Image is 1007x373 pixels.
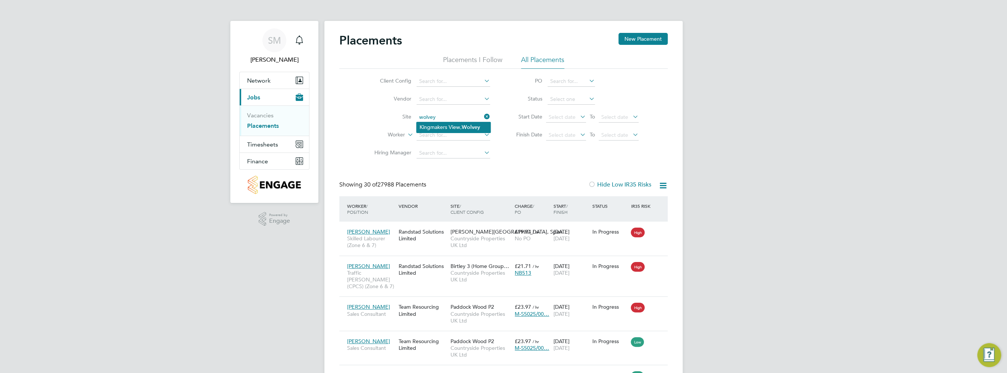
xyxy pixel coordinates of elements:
[247,94,260,101] span: Jobs
[548,94,595,105] input: Select one
[347,338,390,345] span: [PERSON_NAME]
[631,337,644,347] span: Low
[552,199,590,219] div: Start
[601,114,628,120] span: Select date
[554,203,568,215] span: / Finish
[347,263,390,269] span: [PERSON_NAME]
[533,263,539,269] span: / hr
[554,311,570,317] span: [DATE]
[269,212,290,218] span: Powered by
[239,28,309,64] a: SM[PERSON_NAME]
[345,299,668,306] a: [PERSON_NAME]Sales ConsultantTeam Resourcing LimitedPaddock Wood P2Countryside Properties UK Ltd£...
[347,311,395,317] span: Sales Consultant
[450,228,567,235] span: [PERSON_NAME][GEOGRAPHIC_DATA], Spen…
[554,269,570,276] span: [DATE]
[339,181,428,189] div: Showing
[533,304,539,310] span: / hr
[368,149,411,156] label: Hiring Manager
[462,124,480,130] b: Wolvey
[515,303,531,310] span: £23.97
[417,130,490,141] input: Search for...
[554,235,570,242] span: [DATE]
[397,225,448,246] div: Randstad Solutions Limited
[259,212,290,226] a: Powered byEngage
[362,131,405,139] label: Worker
[448,199,513,219] div: Site
[364,181,426,188] span: 27988 Placements
[345,224,668,231] a: [PERSON_NAME]Skilled Labourer (Zone 6 & 7)Randstad Solutions Limited[PERSON_NAME][GEOGRAPHIC_DATA...
[450,338,494,345] span: Paddock Wood P2
[268,36,281,45] span: SM
[239,55,309,64] span: Sarah Moorcroft
[515,311,549,317] span: M-S5025/00…
[347,345,395,351] span: Sales Consultant
[345,334,668,340] a: [PERSON_NAME]Sales ConsultantTeam Resourcing LimitedPaddock Wood P2Countryside Properties UK Ltd£...
[515,263,531,269] span: £21.71
[549,114,576,120] span: Select date
[552,334,590,355] div: [DATE]
[592,228,627,235] div: In Progress
[533,229,539,235] span: / hr
[592,338,627,345] div: In Progress
[397,300,448,321] div: Team Resourcing Limited
[345,259,668,265] a: [PERSON_NAME]Traffic [PERSON_NAME] (CPCS) (Zone 6 & 7)Randstad Solutions LimitedBirtley 3 (Home G...
[247,112,274,119] a: Vacancies
[247,158,268,165] span: Finance
[347,269,395,290] span: Traffic [PERSON_NAME] (CPCS) (Zone 6 & 7)
[509,113,542,120] label: Start Date
[515,235,531,242] span: No PO
[417,148,490,158] input: Search for...
[230,21,318,203] nav: Main navigation
[549,132,576,138] span: Select date
[515,203,534,215] span: / PO
[515,269,531,276] span: NB513
[631,262,645,272] span: High
[515,228,531,235] span: £19.94
[417,112,490,123] input: Search for...
[397,334,448,355] div: Team Resourcing Limited
[240,153,309,169] button: Finance
[601,132,628,138] span: Select date
[588,181,651,188] label: Hide Low IR35 Risks
[247,77,271,84] span: Network
[515,345,549,351] span: M-S5025/00…
[509,77,542,84] label: PO
[239,176,309,194] a: Go to home page
[240,89,309,105] button: Jobs
[631,228,645,237] span: High
[417,76,490,87] input: Search for...
[347,235,395,249] span: Skilled Labourer (Zone 6 & 7)
[364,181,377,188] span: 30 of
[450,235,511,249] span: Countryside Properties UK Ltd
[450,303,494,310] span: Paddock Wood P2
[368,77,411,84] label: Client Config
[347,228,390,235] span: [PERSON_NAME]
[417,122,490,132] li: Kingmakers View,
[397,259,448,280] div: Randstad Solutions Limited
[269,218,290,224] span: Engage
[618,33,668,45] button: New Placement
[248,176,300,194] img: countryside-properties-logo-retina.png
[247,122,279,129] a: Placements
[631,303,645,312] span: High
[347,303,390,310] span: [PERSON_NAME]
[450,269,511,283] span: Countryside Properties UK Ltd
[592,303,627,310] div: In Progress
[397,199,448,213] div: Vendor
[629,199,655,213] div: IR35 Risk
[347,203,368,215] span: / Position
[450,263,509,269] span: Birtley 3 (Home Group…
[450,345,511,358] span: Countryside Properties UK Ltd
[592,263,627,269] div: In Progress
[240,72,309,89] button: Network
[521,55,564,69] li: All Placements
[450,311,511,324] span: Countryside Properties UK Ltd
[450,203,483,215] span: / Client Config
[552,225,590,246] div: [DATE]
[509,95,542,102] label: Status
[590,199,629,213] div: Status
[548,76,595,87] input: Search for...
[552,259,590,280] div: [DATE]
[587,112,597,121] span: To
[368,113,411,120] label: Site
